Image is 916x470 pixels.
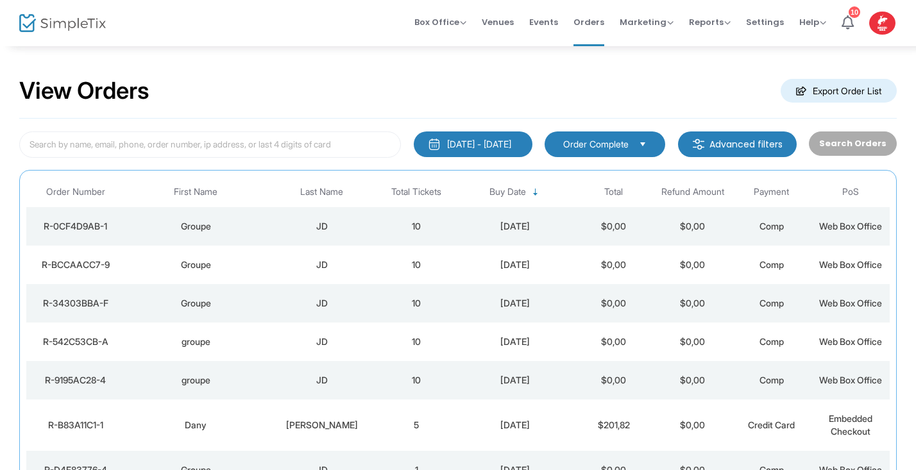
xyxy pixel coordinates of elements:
span: Web Box Office [819,221,882,231]
div: 2025-08-13 [459,374,571,387]
span: Events [529,6,558,38]
div: JD [270,374,374,387]
td: $0,00 [653,323,732,361]
td: 10 [377,246,456,284]
m-button: Advanced filters [678,131,797,157]
td: $0,00 [653,207,732,246]
td: $0,00 [574,284,653,323]
td: $0,00 [653,246,732,284]
div: 2025-08-13 [459,335,571,348]
td: $0,00 [653,361,732,399]
span: Order Complete [563,138,629,151]
div: groupe [128,374,264,387]
div: [DATE] - [DATE] [447,138,511,151]
div: R-0CF4D9AB-1 [30,220,122,233]
span: Help [799,16,826,28]
div: R-542C53CB-A [30,335,122,348]
m-button: Export Order List [781,79,897,103]
div: Groupe [128,258,264,271]
td: $0,00 [653,399,732,451]
span: Credit Card [748,419,795,430]
td: 10 [377,361,456,399]
td: 10 [377,207,456,246]
span: Marketing [620,16,674,28]
span: Payment [754,187,789,197]
div: groupe [128,335,264,348]
td: $0,00 [574,246,653,284]
span: Sortable [530,187,541,197]
div: 2025-08-13 [459,258,571,271]
td: $201,82 [574,399,653,451]
th: Total [574,177,653,207]
span: Last Name [300,187,343,197]
td: 5 [377,399,456,451]
span: Orders [573,6,604,38]
span: Comp [759,259,784,270]
div: 2025-08-07 [459,419,571,432]
th: Refund Amount [653,177,732,207]
div: Dany [128,419,264,432]
span: First Name [174,187,217,197]
span: PoS [842,187,859,197]
span: Web Box Office [819,298,882,308]
span: Reports [689,16,731,28]
button: [DATE] - [DATE] [414,131,532,157]
div: R-B83A11C1-1 [30,419,122,432]
span: Comp [759,374,784,385]
div: R-34303BBA-F [30,297,122,310]
span: Comp [759,298,784,308]
div: JD [270,220,374,233]
div: JD [270,297,374,310]
span: Box Office [414,16,466,28]
span: Web Box Office [819,259,882,270]
th: Total Tickets [377,177,456,207]
img: filter [692,138,705,151]
span: Settings [746,6,784,38]
span: Embedded Checkout [829,413,872,437]
span: Venues [482,6,514,38]
span: Comp [759,336,784,347]
input: Search by name, email, phone, order number, ip address, or last 4 digits of card [19,131,401,158]
td: 10 [377,284,456,323]
td: $0,00 [574,361,653,399]
div: 2025-08-13 [459,297,571,310]
div: Groupe [128,220,264,233]
button: Select [634,137,652,151]
span: Web Box Office [819,336,882,347]
h2: View Orders [19,77,149,105]
span: Comp [759,221,784,231]
span: Web Box Office [819,374,882,385]
div: 10 [849,6,860,18]
td: $0,00 [574,323,653,361]
div: JD [270,335,374,348]
div: JD [270,258,374,271]
div: Groupe [128,297,264,310]
td: $0,00 [574,207,653,246]
div: R-BCCAACC7-9 [30,258,122,271]
td: $0,00 [653,284,732,323]
span: Buy Date [489,187,526,197]
td: 10 [377,323,456,361]
div: Grimard [270,419,374,432]
span: Order Number [46,187,105,197]
img: monthly [428,138,441,151]
div: 2025-08-13 [459,220,571,233]
div: R-9195AC28-4 [30,374,122,387]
